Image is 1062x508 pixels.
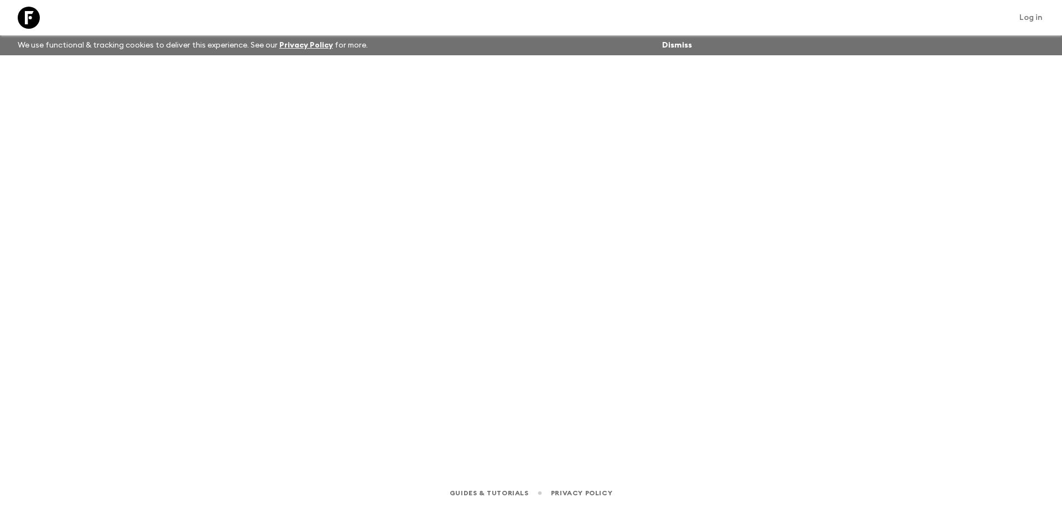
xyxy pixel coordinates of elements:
a: Log in [1013,10,1049,25]
a: Privacy Policy [551,487,612,499]
a: Privacy Policy [279,41,333,49]
button: Dismiss [659,38,695,53]
p: We use functional & tracking cookies to deliver this experience. See our for more. [13,35,372,55]
a: Guides & Tutorials [450,487,529,499]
